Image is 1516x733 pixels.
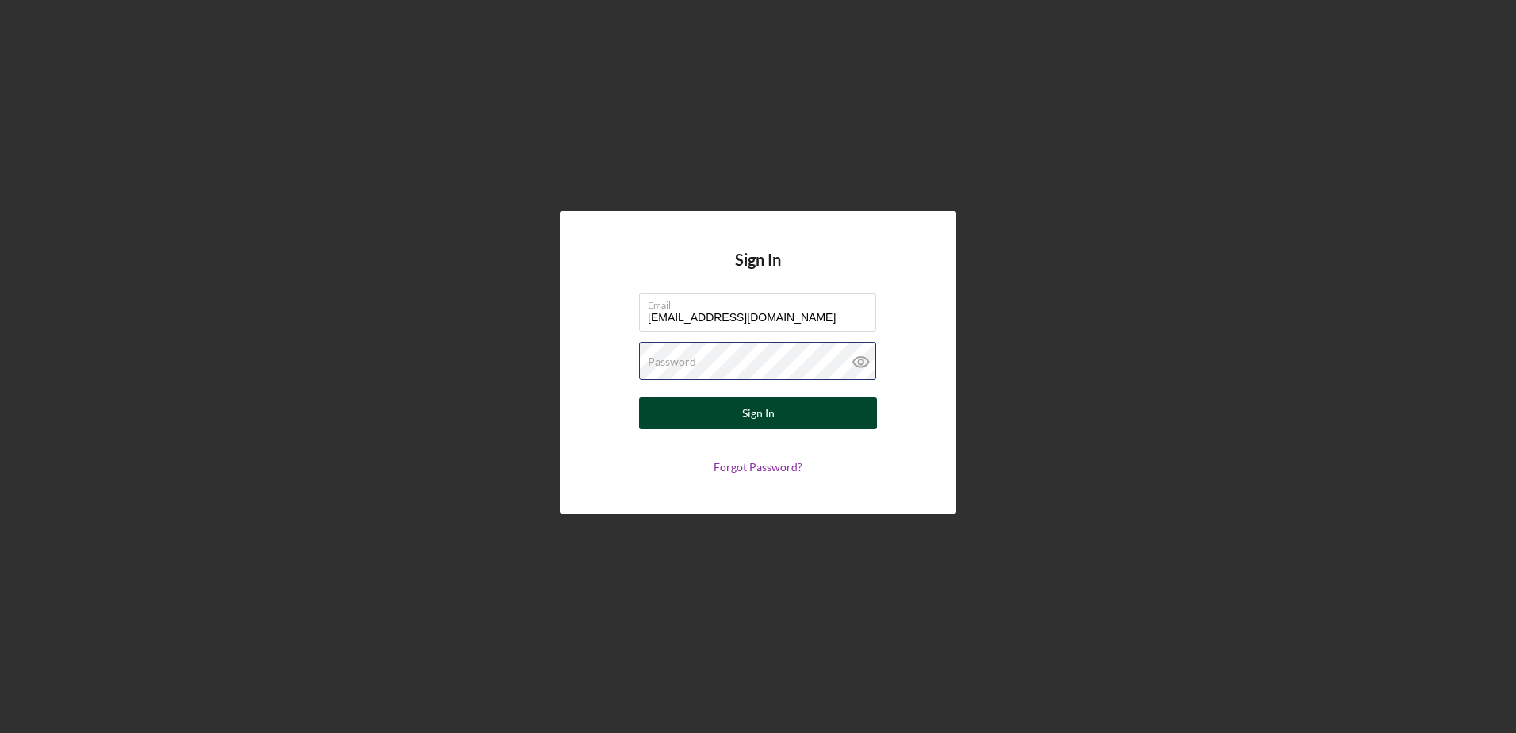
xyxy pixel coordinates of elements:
[639,397,877,429] button: Sign In
[714,460,802,474] a: Forgot Password?
[742,397,775,429] div: Sign In
[648,294,876,311] label: Email
[735,251,781,293] h4: Sign In
[648,355,696,368] label: Password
